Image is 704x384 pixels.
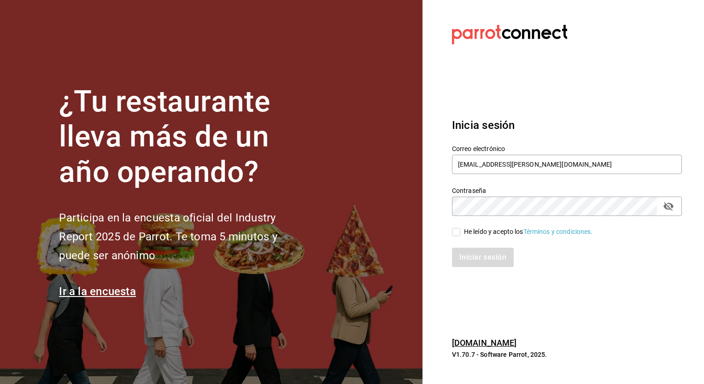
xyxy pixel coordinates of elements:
label: Contraseña [452,187,682,193]
div: He leído y acepto los [464,227,593,237]
h1: ¿Tu restaurante lleva más de un año operando? [59,84,308,190]
a: [DOMAIN_NAME] [452,338,517,348]
a: Términos y condiciones. [523,228,593,235]
h2: Participa en la encuesta oficial del Industry Report 2025 de Parrot. Te toma 5 minutos y puede se... [59,209,308,265]
input: Ingresa tu correo electrónico [452,155,682,174]
a: Ir a la encuesta [59,285,136,298]
label: Correo electrónico [452,145,682,151]
h3: Inicia sesión [452,117,682,134]
p: V1.70.7 - Software Parrot, 2025. [452,350,682,359]
button: Campo de contraseña [661,198,676,214]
